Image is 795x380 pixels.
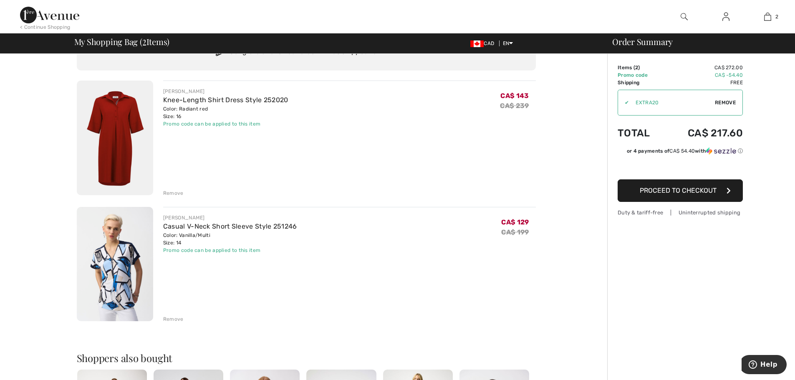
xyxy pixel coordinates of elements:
[500,92,529,100] span: CA$ 143
[618,119,664,147] td: Total
[618,147,743,158] div: or 4 payments ofCA$ 54.40withSezzle Click to learn more about Sezzle
[163,222,297,230] a: Casual V-Neck Short Sleeve Style 251246
[163,247,297,254] div: Promo code can be applied to this item
[618,158,743,176] iframe: PayPal-paypal
[470,40,484,47] img: Canadian Dollar
[20,7,79,23] img: 1ère Avenue
[618,71,664,79] td: Promo code
[501,218,529,226] span: CA$ 129
[163,189,184,197] div: Remove
[163,96,288,104] a: Knee-Length Shirt Dress Style 252020
[142,35,146,46] span: 2
[635,65,638,70] span: 2
[742,355,787,376] iframe: Opens a widget where you can find more information
[501,228,529,236] s: CA$ 199
[500,102,529,110] s: CA$ 239
[163,105,288,120] div: Color: Radiant red Size: 16
[618,79,664,86] td: Shipping
[618,179,743,202] button: Proceed to Checkout
[716,12,736,22] a: Sign In
[503,40,513,46] span: EN
[163,315,184,323] div: Remove
[77,353,536,363] h2: Shoppers also bought
[664,71,743,79] td: CA$ -54.40
[163,88,288,95] div: [PERSON_NAME]
[77,81,153,195] img: Knee-Length Shirt Dress Style 252020
[764,12,771,22] img: My Bag
[664,119,743,147] td: CA$ 217.60
[706,147,736,155] img: Sezzle
[664,79,743,86] td: Free
[722,12,729,22] img: My Info
[747,12,788,22] a: 2
[681,12,688,22] img: search the website
[669,148,695,154] span: CA$ 54.40
[775,13,778,20] span: 2
[629,90,715,115] input: Promo code
[470,40,497,46] span: CAD
[77,207,153,322] img: Casual V-Neck Short Sleeve Style 251246
[640,186,717,194] span: Proceed to Checkout
[618,99,629,106] div: ✔
[715,99,736,106] span: Remove
[20,23,71,31] div: < Continue Shopping
[664,64,743,71] td: CA$ 272.00
[163,214,297,221] div: [PERSON_NAME]
[618,64,664,71] td: Items ( )
[163,120,288,128] div: Promo code can be applied to this item
[618,209,743,216] div: Duty & tariff-free | Uninterrupted shipping
[627,147,743,155] div: or 4 payments of with
[163,232,297,247] div: Color: Vanilla/Multi Size: 14
[74,38,170,46] span: My Shopping Bag ( Items)
[602,38,790,46] div: Order Summary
